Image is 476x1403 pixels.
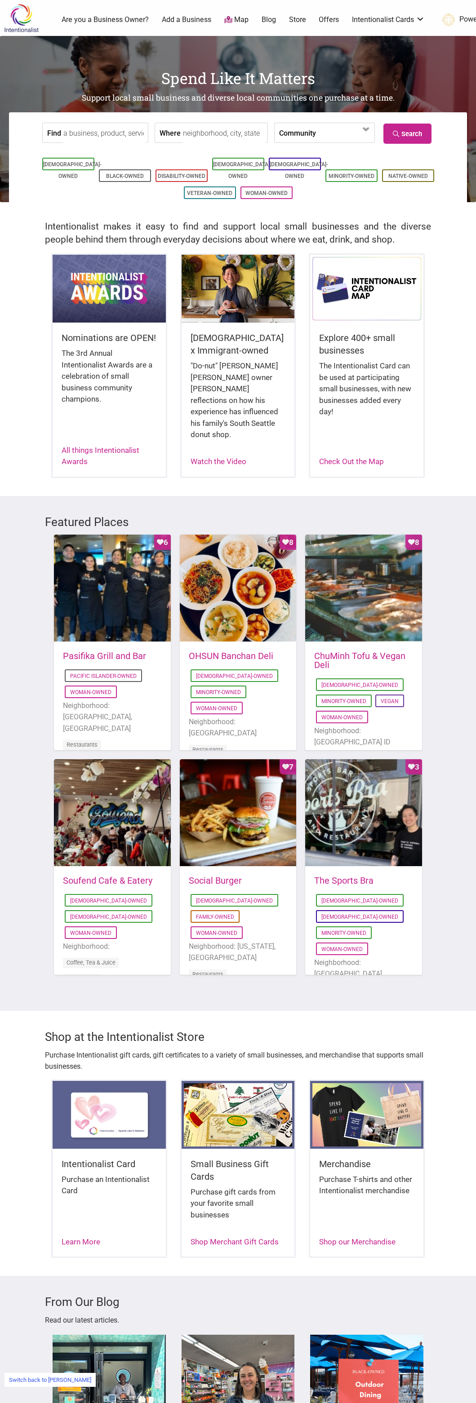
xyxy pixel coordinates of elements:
a: The Sports Bra [314,875,374,886]
div: The 3rd Annual Intentionalist Awards are a celebration of small business community champions. [62,348,157,414]
a: Learn More [62,1237,100,1246]
div: Purchase an Intentionalist Card [62,1174,157,1206]
a: Are you a Business Owner? [62,15,149,25]
a: Offers [319,15,339,25]
a: Woman-Owned [70,689,111,695]
a: Intentionalist Cards [352,15,425,25]
a: Shop our Merchandise [319,1237,396,1246]
a: [DEMOGRAPHIC_DATA]-Owned [43,161,102,179]
a: [DEMOGRAPHIC_DATA]-Owned [70,898,147,904]
li: Neighborhood: [GEOGRAPHIC_DATA] ID [314,725,413,748]
a: Family-Owned [196,914,234,920]
a: [DEMOGRAPHIC_DATA]-Owned [196,898,273,904]
img: Intentionalist Awards [53,255,166,323]
a: Woman-Owned [196,930,237,936]
label: Find [47,123,61,142]
a: Minority-Owned [329,173,374,179]
h2: Intentionalist makes it easy to find and support local small businesses and the diverse people be... [45,220,431,246]
a: [DEMOGRAPHIC_DATA]-Owned [321,682,398,688]
a: Shop Merchant Gift Cards [191,1237,279,1246]
div: Purchase gift cards from your favorite small businesses [191,1186,286,1230]
div: Purchase T-shirts and other Intentionalist merchandise [319,1174,414,1206]
label: Where [160,123,181,142]
a: Veteran-Owned [187,190,232,196]
a: Woman-Owned [245,190,288,196]
li: Neighborhood: [63,941,162,952]
a: [DEMOGRAPHIC_DATA]-Owned [213,161,271,179]
h5: Explore 400+ small businesses [319,332,414,357]
a: [DEMOGRAPHIC_DATA]-Owned [70,914,147,920]
img: Gift Card - Support local small businesses [53,1081,166,1149]
a: Search [383,124,432,144]
input: a business, product, service [63,123,146,143]
a: Add a Business [162,15,211,25]
a: Restaurants [192,746,223,753]
a: Soufend Cafe & Eatery [63,875,152,886]
div: The Intentionalist Card can be used at participating small businesses, with new businesses added ... [319,360,414,427]
a: Disability-Owned [158,173,205,179]
h5: Nominations are OPEN! [62,332,157,344]
a: Woman-Owned [70,930,111,936]
h3: Shop at the Intentionalist Store [45,1029,431,1045]
a: Woman-Owned [321,714,363,721]
a: Blog [262,15,276,25]
h5: Small Business Gift Cards [191,1158,286,1183]
a: Minority-Owned [321,698,366,704]
a: Pasifika Grill and Bar [63,651,146,661]
input: neighborhood, city, state [183,123,265,143]
a: OHSUN Banchan Deli [189,651,273,661]
li: Neighborhood: [GEOGRAPHIC_DATA], [GEOGRAPHIC_DATA] [314,957,413,991]
a: Check Out the Map [319,457,384,466]
a: Pacific Islander-Owned [70,673,137,679]
a: ChuMinh Tofu & Vegan Deli [314,651,405,670]
a: Minority-Owned [196,689,241,695]
a: [DEMOGRAPHIC_DATA]-Owned [321,914,398,920]
a: Switch back to [PERSON_NAME] [4,1373,96,1387]
h3: Featured Places [45,514,431,530]
img: Intentionalist products - Support local small businesses [310,1081,423,1149]
a: Social Burger [189,875,242,886]
img: Discounts in Downtown Seattle [182,1081,295,1149]
a: Map [224,15,249,25]
a: Restaurants [192,971,223,978]
h5: [DEMOGRAPHIC_DATA] x Immigrant-owned [191,332,286,357]
a: [DEMOGRAPHIC_DATA]-Owned [321,898,398,904]
a: [DEMOGRAPHIC_DATA]-Owned [196,673,273,679]
h5: Merchandise [319,1158,414,1170]
p: Purchase Intentionalist gift cards, gift certificates to a variety of small businesses, and merch... [45,1049,431,1072]
img: King Donuts - Hong Chhuor [182,255,295,323]
h5: Intentionalist Card [62,1158,157,1170]
a: Native-Owned [388,173,428,179]
a: Minority-Owned [321,930,366,936]
li: Neighborhood: [GEOGRAPHIC_DATA], [GEOGRAPHIC_DATA] [63,700,162,735]
a: Store [289,15,306,25]
a: Restaurants [67,741,98,748]
a: Coffee, Tea & Juice [67,959,116,966]
a: Watch the Video [191,457,246,466]
label: Community [279,123,316,142]
a: Black-Owned [106,173,144,179]
img: Intentionalist Card Map [310,255,423,323]
a: Woman-Owned [196,705,237,712]
a: [DEMOGRAPHIC_DATA]-Owned [270,161,328,179]
a: All things Intentionalist Awards [62,446,139,466]
a: Woman-Owned [321,946,363,952]
div: "Do-nut" [PERSON_NAME] [PERSON_NAME] owner [PERSON_NAME] reflections on how his experience has in... [191,360,286,450]
p: Read our latest articles. [45,1314,431,1326]
h3: From Our Blog [45,1294,431,1310]
li: Neighborhood: [US_STATE], [GEOGRAPHIC_DATA] [189,941,288,964]
a: Vegan [381,698,399,704]
li: Neighborhood: [GEOGRAPHIC_DATA] [189,716,288,739]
